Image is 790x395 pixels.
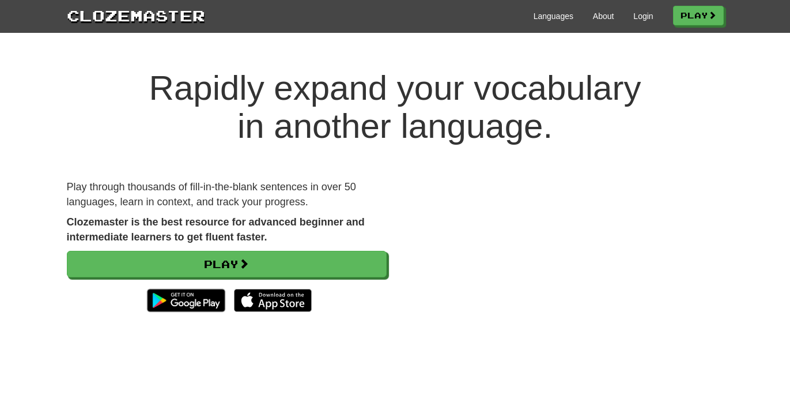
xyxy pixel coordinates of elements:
[67,5,205,26] a: Clozemaster
[67,180,387,209] p: Play through thousands of fill-in-the-blank sentences in over 50 languages, learn in context, and...
[673,6,724,25] a: Play
[67,251,387,277] a: Play
[593,10,614,22] a: About
[534,10,573,22] a: Languages
[633,10,653,22] a: Login
[67,216,365,243] strong: Clozemaster is the best resource for advanced beginner and intermediate learners to get fluent fa...
[141,283,230,318] img: Get it on Google Play
[234,289,312,312] img: Download_on_the_App_Store_Badge_US-UK_135x40-25178aeef6eb6b83b96f5f2d004eda3bffbb37122de64afbaef7...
